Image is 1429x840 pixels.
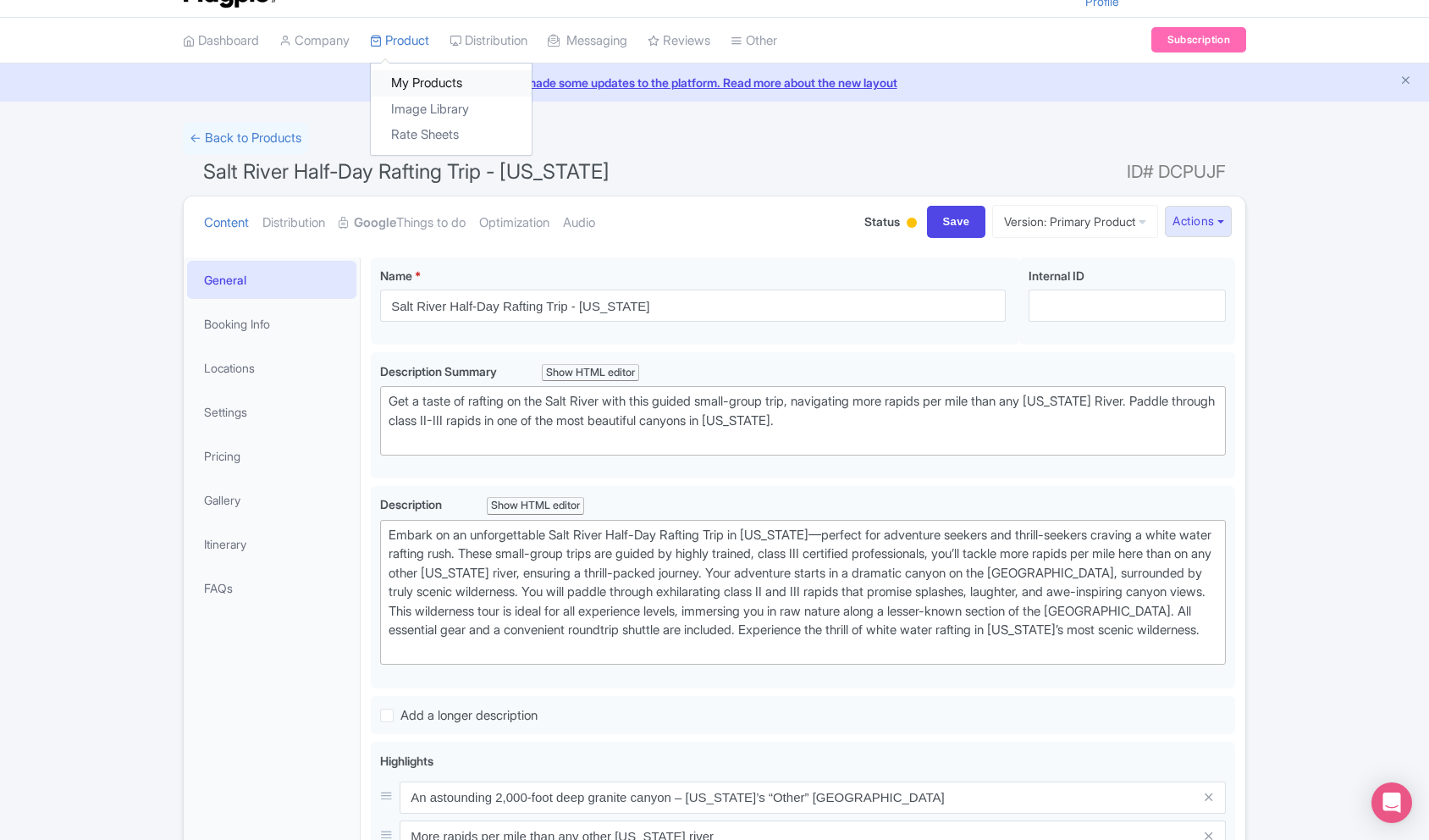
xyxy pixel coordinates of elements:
a: Dashboard [183,18,259,64]
a: Optimization [479,196,549,250]
span: Salt River Half-Day Rafting Trip - [US_STATE] [203,159,610,184]
a: Distribution [450,18,527,64]
a: Itinerary [187,525,356,563]
span: Highlights [380,754,433,768]
a: Image Library [371,97,532,123]
div: Open Intercom Messenger [1371,782,1412,823]
a: Company [279,18,350,64]
a: We made some updates to the platform. Read more about the new layout [10,74,1419,91]
span: Internal ID [1029,268,1084,283]
a: General [187,261,356,299]
a: Gallery [187,481,356,519]
a: Messaging [548,18,627,64]
div: Show HTML editor [542,364,639,382]
a: Pricing [187,437,356,475]
a: Locations [187,349,356,387]
div: Building [903,211,920,237]
button: Close announcement [1399,72,1412,91]
a: Product [370,18,429,64]
span: Status [864,213,900,230]
span: Description [380,497,444,511]
a: My Products [371,70,532,97]
a: Other [731,18,777,64]
input: Save [927,206,986,238]
a: Booking Info [187,305,356,343]
a: Reviews [648,18,710,64]
a: Distribution [262,196,325,250]
a: Content [204,196,249,250]
a: Version: Primary Product [992,205,1158,238]
a: Rate Sheets [371,122,532,148]
div: Show HTML editor [487,497,584,515]
span: Description Summary [380,364,499,379]
a: FAQs [187,569,356,607]
a: Subscription [1151,27,1246,52]
span: ID# DCPUJF [1127,155,1226,189]
a: Settings [187,393,356,431]
a: ← Back to Products [183,122,308,155]
button: Actions [1165,206,1232,237]
div: Get a taste of rafting on the Salt River with this guided small-group trip, navigating more rapid... [389,392,1217,450]
strong: Google [354,213,396,233]
a: GoogleThings to do [339,196,466,250]
div: Embark on an unforgettable Salt River Half-Day Rafting Trip in [US_STATE]—perfect for adventure s... [389,526,1217,660]
span: Add a longer description [400,707,538,723]
span: Name [380,268,412,283]
a: Audio [563,196,595,250]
